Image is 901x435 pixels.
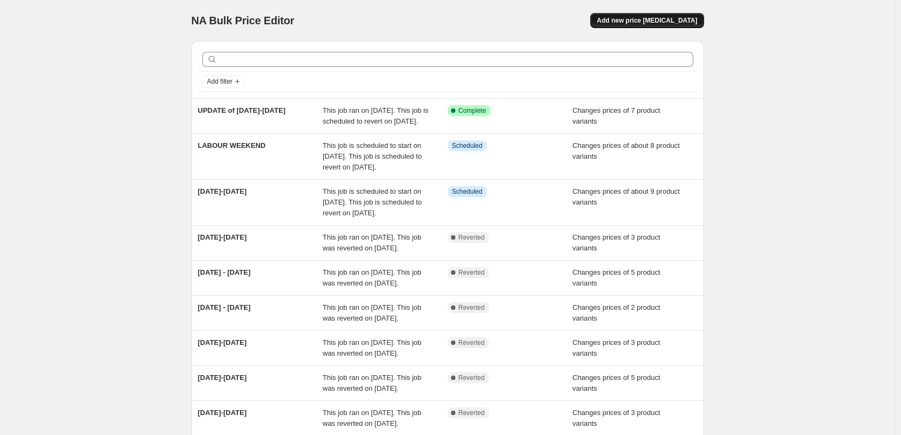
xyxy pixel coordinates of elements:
[198,373,247,382] span: [DATE]-[DATE]
[459,233,485,242] span: Reverted
[572,373,660,392] span: Changes prices of 5 product variants
[459,268,485,277] span: Reverted
[198,187,247,195] span: [DATE]-[DATE]
[459,409,485,417] span: Reverted
[323,373,421,392] span: This job ran on [DATE]. This job was reverted on [DATE].
[323,106,428,125] span: This job ran on [DATE]. This job is scheduled to revert on [DATE].
[323,187,422,217] span: This job is scheduled to start on [DATE]. This job is scheduled to revert on [DATE].
[198,409,247,417] span: [DATE]-[DATE]
[572,409,660,427] span: Changes prices of 3 product variants
[572,106,660,125] span: Changes prices of 7 product variants
[207,77,233,86] span: Add filter
[459,303,485,312] span: Reverted
[323,233,421,252] span: This job ran on [DATE]. This job was reverted on [DATE].
[572,233,660,252] span: Changes prices of 3 product variants
[590,13,704,28] button: Add new price [MEDICAL_DATA]
[572,187,680,206] span: Changes prices of about 9 product variants
[459,106,486,115] span: Complete
[323,268,421,287] span: This job ran on [DATE]. This job was reverted on [DATE].
[202,75,245,88] button: Add filter
[198,268,251,276] span: [DATE] - [DATE]
[192,15,295,26] span: NA Bulk Price Editor
[459,338,485,347] span: Reverted
[459,373,485,382] span: Reverted
[452,187,483,196] span: Scheduled
[198,303,251,311] span: [DATE] - [DATE]
[198,338,247,346] span: [DATE]-[DATE]
[572,141,680,160] span: Changes prices of about 8 product variants
[198,233,247,241] span: [DATE]-[DATE]
[452,141,483,150] span: Scheduled
[198,106,285,114] span: UPDATE of [DATE]-[DATE]
[572,338,660,357] span: Changes prices of 3 product variants
[198,141,266,149] span: LABOUR WEEKEND
[323,338,421,357] span: This job ran on [DATE]. This job was reverted on [DATE].
[572,303,660,322] span: Changes prices of 2 product variants
[572,268,660,287] span: Changes prices of 5 product variants
[323,303,421,322] span: This job ran on [DATE]. This job was reverted on [DATE].
[597,16,697,25] span: Add new price [MEDICAL_DATA]
[323,409,421,427] span: This job ran on [DATE]. This job was reverted on [DATE].
[323,141,422,171] span: This job is scheduled to start on [DATE]. This job is scheduled to revert on [DATE].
